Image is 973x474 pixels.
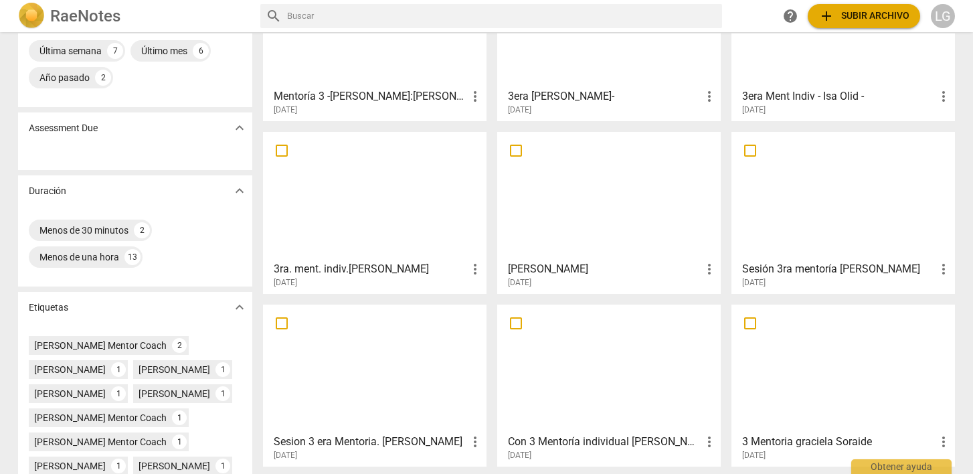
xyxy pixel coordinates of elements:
div: 2 [95,70,111,86]
div: [PERSON_NAME] [139,459,210,473]
button: Subir [808,4,920,28]
span: more_vert [467,434,483,450]
input: Buscar [287,5,717,27]
a: Obtener ayuda [778,4,802,28]
h3: Sofi Pinasco [508,261,701,277]
div: [PERSON_NAME] Mentor Coach [34,435,167,449]
div: 1 [111,459,126,473]
div: 2 [172,338,187,353]
div: [PERSON_NAME] Mentor Coach [34,411,167,424]
div: 1 [215,459,230,473]
h3: Con 3 Mentoría individual Iva Carabetta [508,434,701,450]
div: 1 [215,362,230,377]
span: [DATE] [742,450,766,461]
div: 1 [215,386,230,401]
span: more_vert [701,88,717,104]
span: more_vert [701,434,717,450]
div: 1 [111,362,126,377]
a: 3ra. ment. indiv.[PERSON_NAME][DATE] [268,137,482,288]
span: [DATE] [508,104,531,116]
a: LogoRaeNotes [18,3,250,29]
div: Obtener ayuda [851,459,952,474]
span: [DATE] [274,104,297,116]
button: Mostrar más [230,181,250,201]
span: [DATE] [508,450,531,461]
a: [PERSON_NAME][DATE] [502,137,716,288]
h3: 3era Ment Indiv - Isa Olid - [742,88,936,104]
h3: Sesion 3 era Mentoria. Maria Mercedes [274,434,467,450]
span: search [266,8,282,24]
a: Sesion 3 era Mentoria. [PERSON_NAME][DATE] [268,309,482,461]
span: [DATE] [508,277,531,289]
span: more_vert [936,434,952,450]
div: 7 [107,43,123,59]
a: Con 3 Mentoría individual [PERSON_NAME][DATE] [502,309,716,461]
div: 1 [172,410,187,425]
div: [PERSON_NAME] [34,387,106,400]
p: Etiquetas [29,301,68,315]
h2: RaeNotes [50,7,120,25]
img: Logo [18,3,45,29]
h3: 3 Mentoria graciela Soraide [742,434,936,450]
div: [PERSON_NAME] [139,387,210,400]
span: [DATE] [742,277,766,289]
div: 1 [172,434,187,449]
span: more_vert [701,261,717,277]
div: Última semana [39,44,102,58]
h3: Sesión 3ra mentoría Hoty [742,261,936,277]
button: Mostrar más [230,297,250,317]
button: LG [931,4,955,28]
div: Menos de una hora [39,250,119,264]
div: Menos de 30 minutos [39,224,128,237]
span: add [818,8,834,24]
div: 6 [193,43,209,59]
div: [PERSON_NAME] [34,363,106,376]
button: Mostrar más [230,118,250,138]
a: 3 Mentoria graciela Soraide[DATE] [736,309,950,461]
h3: 3ra. ment. indiv.Milagros-Arturo [274,261,467,277]
span: more_vert [467,261,483,277]
span: [DATE] [274,277,297,289]
span: expand_more [232,183,248,199]
span: more_vert [467,88,483,104]
span: help [782,8,798,24]
p: Assessment Due [29,121,98,135]
span: [DATE] [742,104,766,116]
div: 13 [124,249,141,265]
p: Duración [29,184,66,198]
h3: Mentoría 3 -Claudia:Katya [274,88,467,104]
h3: 3era Sesión Mentoría Sylvia-Tati- [508,88,701,104]
span: expand_more [232,120,248,136]
span: Subir archivo [818,8,909,24]
span: more_vert [936,88,952,104]
span: [DATE] [274,450,297,461]
div: [PERSON_NAME] [139,363,210,376]
div: Último mes [141,44,187,58]
div: 2 [134,222,150,238]
span: expand_more [232,299,248,315]
span: more_vert [936,261,952,277]
div: [PERSON_NAME] [34,459,106,473]
div: [PERSON_NAME] Mentor Coach [34,339,167,352]
div: 1 [111,386,126,401]
div: Año pasado [39,71,90,84]
a: Sesión 3ra mentoría [PERSON_NAME][DATE] [736,137,950,288]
